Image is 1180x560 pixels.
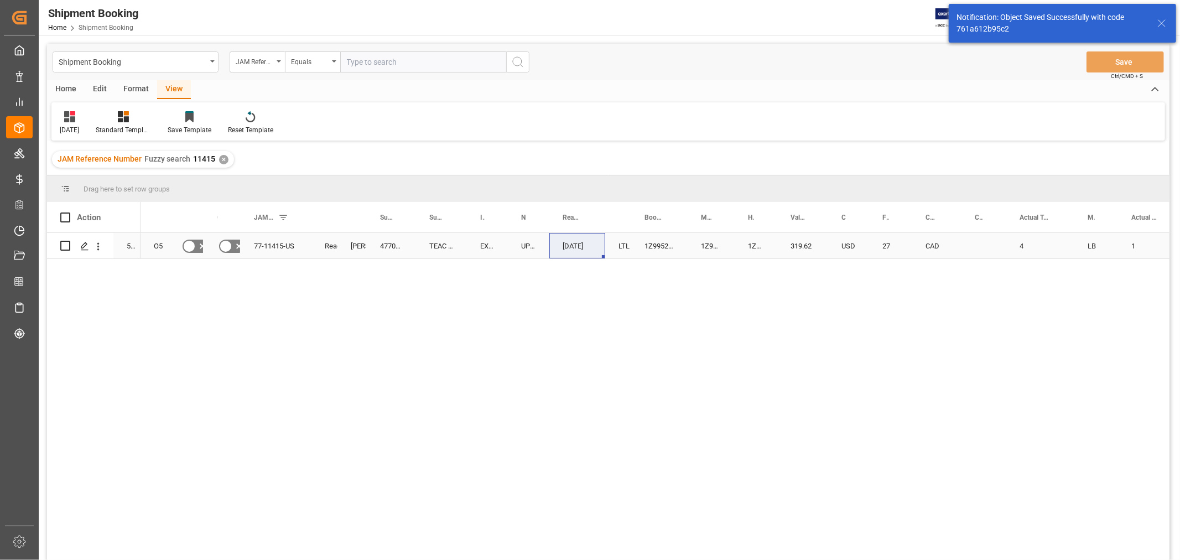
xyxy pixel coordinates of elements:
div: 5 [113,233,141,258]
div: Home [47,80,85,99]
span: Ctrl/CMD + S [1111,72,1143,80]
div: JAM Reference Number [236,54,273,67]
span: Currency (freight quote) [926,214,938,221]
div: Standard Templates [96,125,151,135]
span: Name of the Carrier/Forwarder [521,214,526,221]
div: 1Z9952136897048720 [631,233,688,258]
div: 4 [1006,233,1074,258]
div: EXW [PERSON_NAME] CA US [467,233,508,258]
span: Supplier Number [380,214,393,221]
div: Shipment Booking [48,5,138,22]
div: TEAC - TASCAM [416,233,467,258]
div: [DATE] [60,125,79,135]
div: Action [77,212,101,222]
span: Container Type [975,214,983,221]
span: Master [PERSON_NAME] of Lading Number [701,214,711,221]
div: View [157,80,191,99]
span: Value (1) [791,214,805,221]
button: search button [506,51,529,72]
div: Shipment Booking [59,54,206,68]
button: open menu [285,51,340,72]
div: 1Z9952136897048720 [688,233,735,258]
button: open menu [53,51,219,72]
a: Home [48,24,66,32]
span: Ready Date [563,214,582,221]
div: USD [828,233,869,258]
span: Actual Total Number of Cartons [1131,214,1157,221]
div: [PERSON_NAME] [351,234,354,259]
div: 319.62 [777,233,828,258]
span: 11415 [193,154,215,163]
span: Supplier Full Name [429,214,444,221]
span: Actual Total Gross Weight [1020,214,1051,221]
div: LB [1088,234,1105,259]
div: [DATE] [549,233,605,258]
div: Notification: Object Saved Successfully with code 761a612b95c2 [957,12,1147,35]
span: Fuzzy search [144,154,190,163]
div: 1Z9952136897048720 [735,233,777,258]
span: Currency for Value (1) [841,214,846,221]
div: CAD [912,233,961,258]
div: 77-11415-US [241,233,311,258]
input: Type to search [340,51,506,72]
span: Freight Quote [882,214,889,221]
span: Master Pack Weight (UOM) Manual [1088,214,1095,221]
span: Drag here to set row groups [84,185,170,193]
button: Save [1087,51,1164,72]
img: Exertis%20JAM%20-%20Email%20Logo.jpg_1722504956.jpg [935,8,974,28]
div: 27 [869,233,912,258]
div: ✕ [219,155,228,164]
div: Format [115,80,157,99]
div: O5 [141,233,167,258]
div: Press SPACE to select this row. [47,233,141,259]
span: House Bill of Lading Number [748,214,754,221]
div: Save Template [168,125,211,135]
span: JAM Reference Number [254,214,274,221]
div: 477028 [367,233,416,258]
span: JAM Reference Number [58,154,142,163]
div: Reset Template [228,125,273,135]
span: Incoterm [480,214,485,221]
span: Booking Number [644,214,664,221]
div: Edit [85,80,115,99]
div: UPS STANDARD GROUND [508,233,549,258]
button: open menu [230,51,285,72]
div: Equals [291,54,329,67]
